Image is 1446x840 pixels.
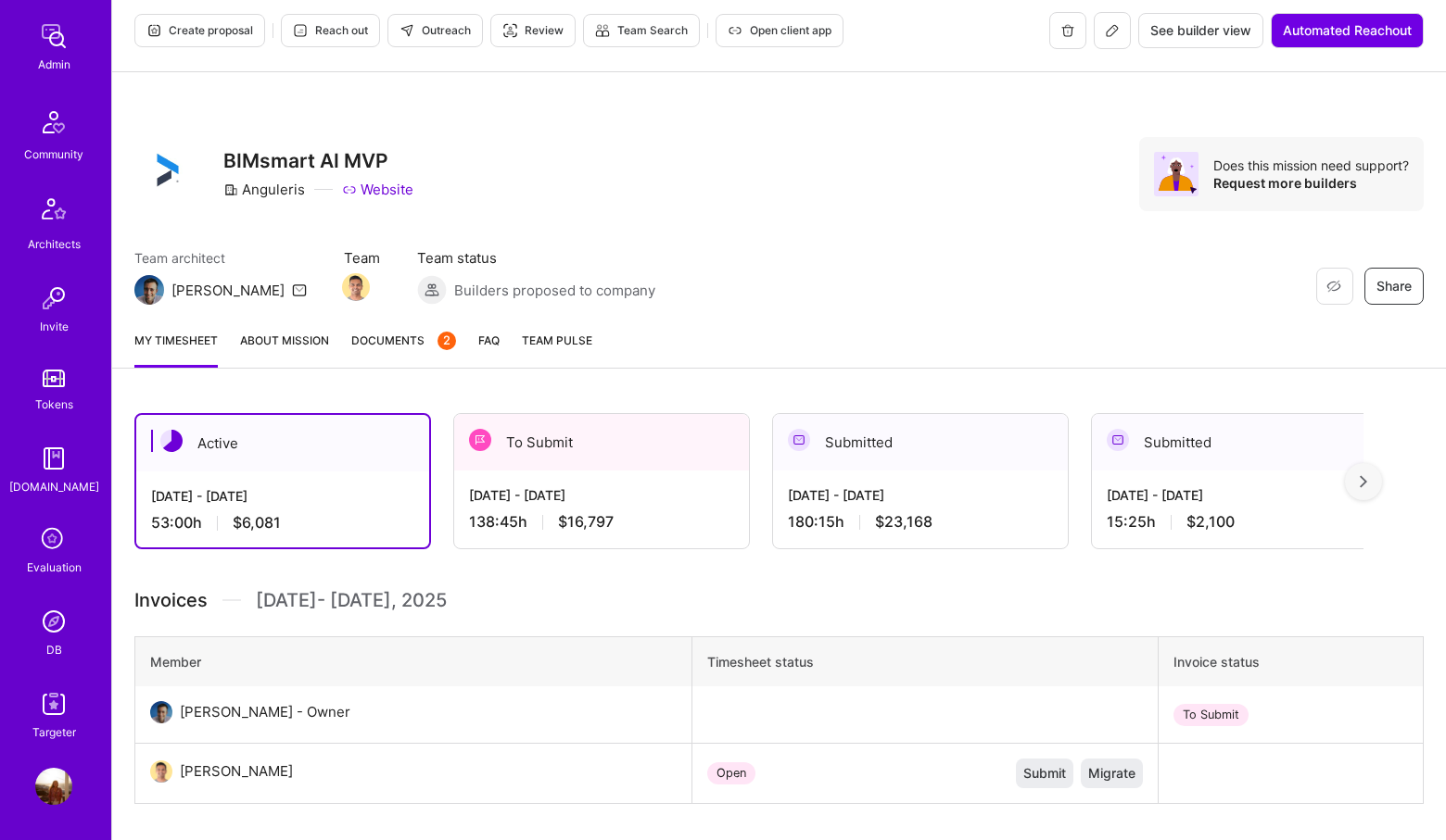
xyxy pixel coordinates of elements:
span: Submit [1023,764,1066,783]
img: Team Member Avatar [342,273,370,301]
img: Community [32,100,76,144]
span: Builders proposed to company [454,281,655,300]
span: Documents [351,331,456,350]
span: See builder view [1150,21,1251,40]
button: Outreach [387,14,483,47]
img: To Submit [469,429,491,451]
div: [PERSON_NAME] - Owner [180,701,350,723]
button: See builder view [1138,13,1263,48]
span: $23,168 [875,512,932,532]
button: Share [1364,268,1424,305]
div: To Submit [1173,704,1249,726]
img: Invite [35,280,72,317]
a: Team Member Avatar [344,271,368,303]
span: Team status [417,248,655,268]
img: User Avatar [150,701,172,723]
a: My timesheet [134,331,218,368]
div: 138:45 h [469,512,734,532]
span: Team [344,248,380,268]
button: Submit [1016,759,1073,788]
a: FAQ [478,331,500,368]
span: Team architect [134,248,307,268]
span: [DATE] - [DATE] , 2025 [256,586,447,614]
img: admin teamwork [35,18,72,55]
img: Company Logo [134,137,201,204]
div: [PERSON_NAME] [171,281,285,300]
div: Request more builders [1213,174,1409,192]
div: Anguleris [223,180,305,199]
button: Reach out [281,14,380,47]
div: 2 [438,332,456,350]
div: DB [46,640,62,659]
span: Team Search [595,22,688,39]
div: 180:15 h [788,512,1053,532]
img: Architects [32,190,76,234]
span: Share [1376,277,1412,295]
img: Submitted [1107,429,1129,451]
span: Reach out [293,22,368,39]
img: User Avatar [150,760,172,783]
span: Invoices [134,586,208,614]
div: Admin [38,55,70,74]
span: Open client app [728,22,831,39]
div: [DATE] - [DATE] [469,485,734,505]
img: right [1360,475,1367,488]
div: [DATE] - [DATE] [788,485,1053,505]
a: Team Pulse [522,331,592,368]
span: Outreach [400,22,471,39]
div: Invite [40,317,69,336]
img: tokens [43,370,65,387]
i: icon Mail [292,282,307,297]
a: Documents2 [351,331,456,368]
div: To Submit [454,414,749,470]
img: guide book [35,440,72,477]
a: About Mission [240,331,329,368]
span: Team Pulse [522,333,592,347]
img: Submitted [788,429,810,451]
span: $6,081 [233,513,281,533]
button: Review [490,14,576,47]
img: Active [160,430,183,452]
div: Submitted [773,414,1068,470]
img: User Avatar [35,768,72,805]
i: icon EyeClosed [1326,279,1341,294]
div: Tokens [35,395,73,414]
span: $2,100 [1186,512,1235,532]
th: Invoice status [1159,637,1424,687]
img: Avatar [1154,152,1199,196]
div: Active [136,415,429,471]
i: icon SelectionTeam [36,522,71,558]
span: Create proposal [146,22,253,39]
div: 15:25 h [1107,512,1372,532]
th: Timesheet status [691,637,1158,687]
img: Skill Targeter [35,685,72,722]
span: Review [502,22,564,39]
button: Create proposal [134,14,265,47]
div: Targeter [32,722,76,742]
h3: BIMsmart AI MVP [223,149,413,172]
div: 53:00 h [151,513,414,533]
i: icon Proposal [146,23,161,38]
span: Migrate [1088,764,1135,783]
div: [DATE] - [DATE] [151,486,414,506]
th: Member [135,637,692,687]
button: Migrate [1081,759,1143,788]
img: Builders proposed to company [417,275,447,305]
div: Community [24,144,83,164]
span: $16,797 [558,512,614,532]
span: Automated Reachout [1283,21,1412,40]
div: Evaluation [27,558,82,577]
i: icon Targeter [502,23,517,38]
div: Submitted [1092,414,1387,470]
a: Website [342,180,413,199]
div: Does this mission need support? [1213,157,1409,174]
a: User Avatar [31,768,77,805]
div: Architects [28,234,81,254]
div: [DOMAIN_NAME] [9,477,99,496]
img: Team Architect [134,275,164,305]
img: Divider [222,586,241,614]
i: icon CompanyGray [223,182,238,197]
button: Open client app [716,14,843,47]
div: Open [707,762,755,784]
div: [PERSON_NAME] [180,760,293,783]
